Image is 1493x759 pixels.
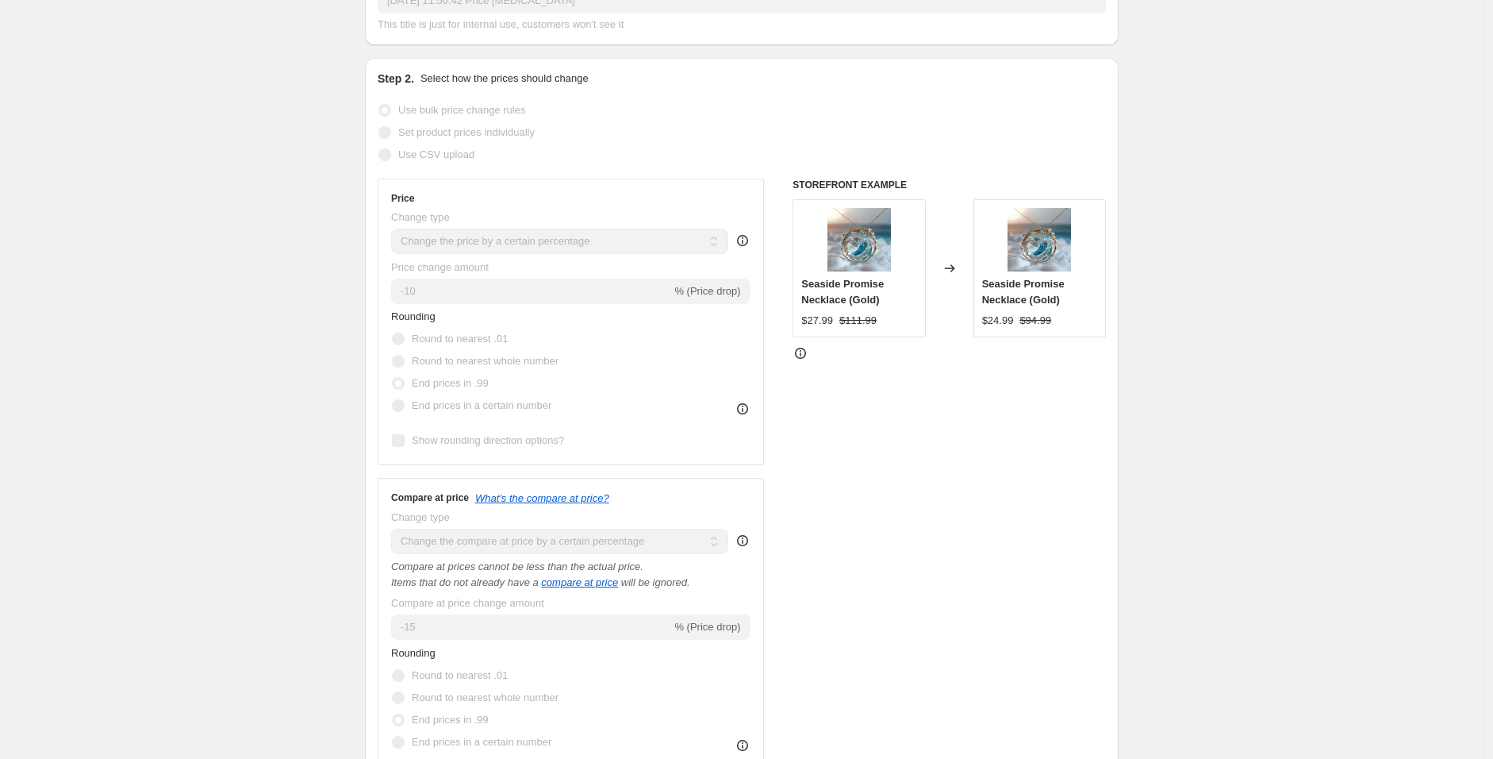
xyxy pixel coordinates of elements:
strike: $94.99 [1019,313,1051,329]
h3: Price [391,192,414,205]
img: image_-_2024-07-05T122132.552_80x.png [1007,208,1071,272]
i: will be ignored. [621,576,690,588]
span: End prices in a certain number [412,399,551,411]
i: Items that do not already have a [391,576,539,588]
span: Round to nearest whole number [412,692,558,703]
span: Rounding [391,310,436,322]
span: Round to nearest whole number [412,355,558,367]
div: help [735,233,750,249]
span: Use CSV upload [398,148,474,160]
div: help [735,533,750,549]
button: compare at price [541,576,618,588]
span: % (Price drop) [674,621,740,633]
div: $24.99 [982,313,1014,329]
span: Seaside Promise Necklace (Gold) [982,278,1065,306]
span: Change type [391,211,450,223]
p: Select how the prices should change [420,71,589,87]
span: Price change amount [391,261,489,273]
button: What's the compare at price? [475,492,609,504]
span: End prices in .99 [412,714,489,726]
span: Set product prices individually [398,126,535,138]
img: image_-_2024-07-05T122132.552_80x.png [827,208,891,272]
span: End prices in a certain number [412,736,551,748]
strike: $111.99 [839,313,877,329]
h6: STOREFRONT EXAMPLE [793,179,1106,191]
span: Change type [391,511,450,523]
i: Compare at prices cannot be less than the actual price. [391,561,643,572]
span: Compare at price change amount [391,597,544,609]
span: Rounding [391,647,436,659]
input: -15 [391,279,671,304]
span: End prices in .99 [412,377,489,389]
span: This title is just for internal use, customers won't see it [378,18,624,30]
span: Round to nearest .01 [412,333,508,345]
span: Use bulk price change rules [398,104,525,116]
span: Seaside Promise Necklace (Gold) [801,278,884,306]
span: Round to nearest .01 [412,669,508,681]
h2: Step 2. [378,71,414,87]
span: Show rounding direction options? [412,434,564,446]
div: $27.99 [801,313,833,329]
h3: Compare at price [391,491,469,504]
span: % (Price drop) [674,285,740,297]
input: -15 [391,615,671,640]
